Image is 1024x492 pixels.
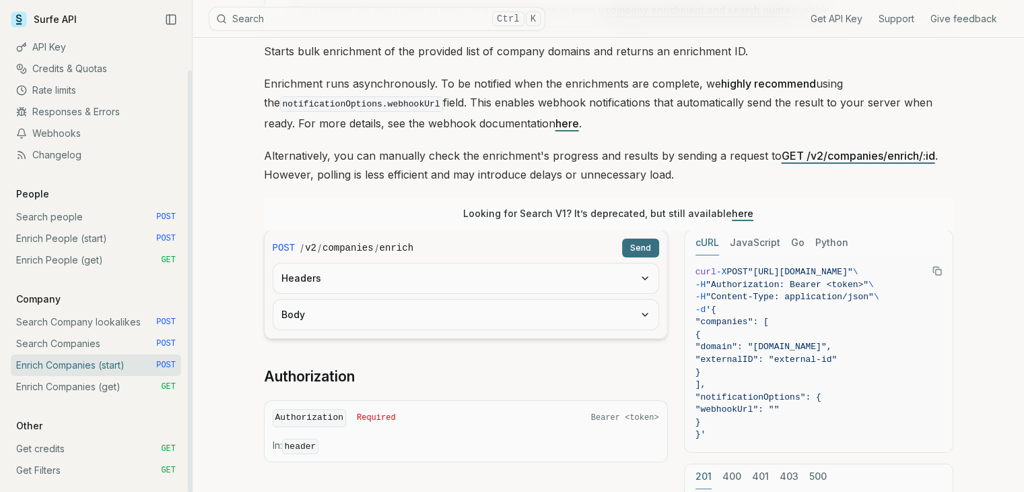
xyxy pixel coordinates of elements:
a: Enrich Companies (get) GET [11,376,181,398]
a: Search people POST [11,206,181,228]
a: Credits & Quotas [11,58,181,80]
a: API Key [11,36,181,58]
span: Required [357,412,396,423]
code: header [282,439,319,454]
span: GET [161,465,176,476]
span: \ [868,280,874,290]
a: Search Company lookalikes POST [11,311,181,333]
span: { [695,330,701,340]
p: Company [11,293,66,306]
code: enrich [380,241,413,255]
p: Alternatively, you can manually check the enrichment's progress and results by sending a request ... [264,146,953,184]
span: "externalID": "external-id" [695,355,838,365]
span: POST [156,233,176,244]
code: companies [322,241,374,255]
a: Give feedback [930,12,997,26]
button: Send [622,239,659,257]
span: } [695,417,701,427]
a: Surfe API [11,9,77,30]
button: cURL [695,230,719,255]
kbd: Ctrl [492,11,524,26]
span: "Authorization: Bearer <token>" [706,280,868,290]
span: POST [273,241,296,255]
span: '{ [706,305,716,315]
span: POST [156,212,176,222]
code: v2 [305,241,316,255]
span: GET [161,381,176,392]
a: Webhooks [11,123,181,144]
kbd: K [526,11,541,26]
span: \ [874,292,879,302]
button: Headers [273,264,658,293]
p: People [11,187,55,201]
button: Body [273,300,658,330]
span: "notificationOptions": { [695,392,821,402]
span: Bearer <token> [591,412,659,423]
button: 201 [695,464,712,489]
a: Changelog [11,144,181,166]
span: "Content-Type: application/json" [706,292,874,302]
span: "webhookUrl": "" [695,404,780,414]
button: Python [815,230,848,255]
span: / [318,241,321,255]
a: Get API Key [811,12,862,26]
span: ], [695,379,706,390]
a: Search Companies POST [11,333,181,355]
span: POST [726,267,747,277]
span: } [695,367,701,377]
a: Enrich People (start) POST [11,228,181,249]
button: JavaScript [730,230,780,255]
a: Authorization [264,367,355,386]
span: -H [695,292,706,302]
span: "[URL][DOMAIN_NAME]" [748,267,853,277]
p: Enrichment runs asynchronously. To be notified when the enrichments are complete, we using the fi... [264,74,953,133]
span: GET [161,255,176,266]
span: "domain": "[DOMAIN_NAME]", [695,342,832,352]
span: "companies": [ [695,317,769,327]
p: Other [11,419,48,433]
span: curl [695,267,716,277]
button: Go [791,230,805,255]
a: Responses & Errors [11,101,181,123]
strong: highly recommend [721,77,816,90]
span: / [300,241,304,255]
a: Support [879,12,914,26]
button: Copy Text [927,261,947,281]
a: Enrich Companies (start) POST [11,355,181,376]
a: Rate limits [11,80,181,101]
button: 500 [809,464,827,489]
p: Starts bulk enrichment of the provided list of company domains and returns an enrichment ID. [264,42,953,61]
span: -X [716,267,727,277]
button: 403 [780,464,798,489]
a: here [732,208,753,219]
button: 400 [722,464,741,489]
p: Looking for Search V1? It’s deprecated, but still available [463,207,753,220]
button: 401 [752,464,769,489]
span: GET [161,443,176,454]
a: Get Filters GET [11,460,181,481]
span: -H [695,280,706,290]
span: }' [695,429,706,439]
span: \ [853,267,858,277]
button: SearchCtrlK [209,7,545,31]
code: notificationOptions.webhookUrl [280,96,443,112]
a: Enrich People (get) GET [11,249,181,271]
a: here [555,117,579,130]
p: In: [273,439,659,454]
code: Authorization [273,409,346,427]
a: Get credits GET [11,438,181,460]
button: Collapse Sidebar [161,9,181,30]
span: POST [156,338,176,349]
span: POST [156,317,176,328]
span: POST [156,360,176,371]
span: -d [695,305,706,315]
a: GET /v2/companies/enrich/:id [782,149,935,162]
span: / [375,241,378,255]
